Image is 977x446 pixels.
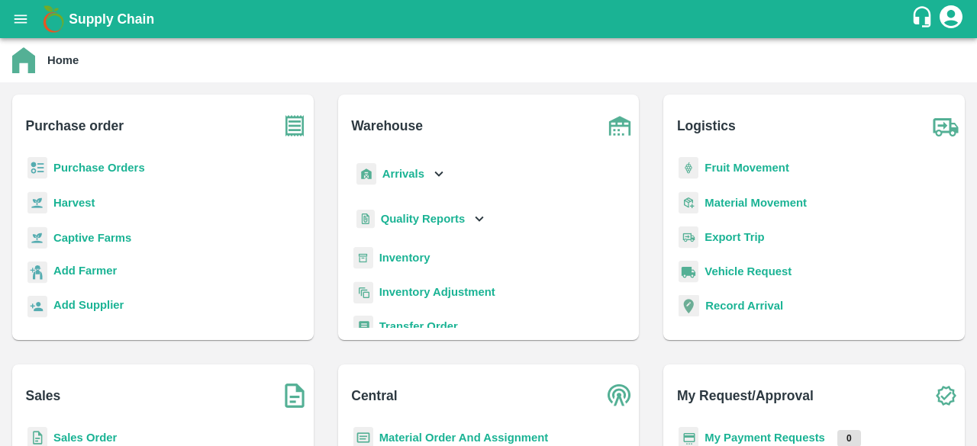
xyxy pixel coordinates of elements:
[601,377,639,415] img: central
[12,47,35,73] img: home
[47,54,79,66] b: Home
[38,4,69,34] img: logo
[356,210,375,229] img: qualityReport
[26,385,61,406] b: Sales
[3,2,38,37] button: open drawer
[705,432,825,444] a: My Payment Requests
[679,157,698,179] img: fruit
[26,115,124,136] b: Purchase order
[53,197,95,209] a: Harvest
[27,262,47,284] img: farmer
[705,300,783,312] a: Record Arrival
[53,162,145,174] a: Purchase Orders
[53,299,124,311] b: Add Supplier
[53,432,117,444] a: Sales Order
[353,204,488,235] div: Quality Reports
[69,8,911,30] a: Supply Chain
[679,226,698,249] img: delivery
[53,262,117,283] a: Add Farmer
[27,191,47,214] img: harvest
[353,157,448,191] div: Arrivals
[53,297,124,317] a: Add Supplier
[27,296,47,318] img: supplier
[382,168,424,180] b: Arrivals
[379,286,495,298] a: Inventory Adjustment
[679,191,698,214] img: material
[69,11,154,27] b: Supply Chain
[937,3,965,35] div: account of current user
[353,281,373,303] img: inventory
[351,115,423,136] b: Warehouse
[927,377,965,415] img: check
[679,295,699,316] img: recordArrival
[601,107,639,145] img: warehouse
[353,316,373,338] img: whTransfer
[53,265,117,277] b: Add Farmer
[276,377,314,415] img: soSales
[379,432,549,444] a: Material Order And Assignment
[677,115,736,136] b: Logistics
[927,107,965,145] img: truck
[705,162,789,174] a: Fruit Movement
[276,107,314,145] img: purchase
[53,232,131,244] a: Captive Farms
[353,247,373,269] img: whInventory
[679,261,698,283] img: vehicle
[381,213,466,225] b: Quality Reports
[27,157,47,179] img: reciept
[356,163,376,185] img: whArrival
[705,231,764,243] a: Export Trip
[705,265,792,278] a: Vehicle Request
[351,385,397,406] b: Central
[677,385,814,406] b: My Request/Approval
[379,320,458,332] a: Transfer Order
[379,252,430,264] a: Inventory
[911,5,937,33] div: customer-support
[705,197,807,209] a: Material Movement
[27,226,47,249] img: harvest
